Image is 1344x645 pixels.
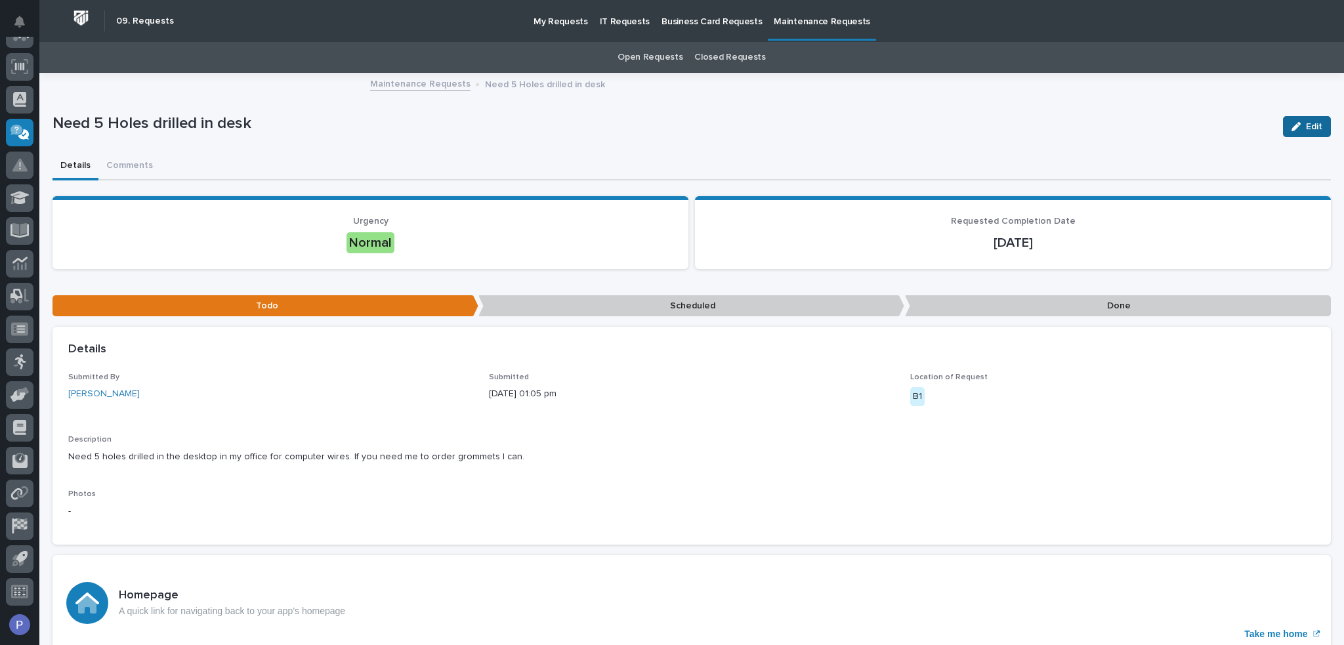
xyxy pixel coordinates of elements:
[951,217,1076,226] span: Requested Completion Date
[52,114,1272,133] p: Need 5 Holes drilled in desk
[485,76,605,91] p: Need 5 Holes drilled in desk
[119,606,345,617] p: A quick link for navigating back to your app's homepage
[905,295,1331,317] p: Done
[68,387,140,401] a: [PERSON_NAME]
[98,153,161,180] button: Comments
[711,235,1315,251] p: [DATE]
[119,589,345,603] h3: Homepage
[52,153,98,180] button: Details
[1306,121,1322,133] span: Edit
[1283,116,1331,137] button: Edit
[489,387,894,401] p: [DATE] 01:05 pm
[68,343,106,357] h2: Details
[489,373,529,381] span: Submitted
[353,217,388,226] span: Urgency
[16,16,33,37] div: Notifications
[68,490,96,498] span: Photos
[910,387,925,406] div: B1
[52,295,478,317] p: Todo
[68,505,473,518] p: -
[69,6,93,30] img: Workspace Logo
[6,8,33,35] button: Notifications
[1244,629,1307,640] p: Take me home
[618,42,682,73] a: Open Requests
[6,611,33,638] button: users-avatar
[478,295,904,317] p: Scheduled
[116,16,174,27] h2: 09. Requests
[68,436,112,444] span: Description
[68,450,1315,464] p: Need 5 holes drilled in the desktop in my office for computer wires. If you need me to order grom...
[910,373,988,381] span: Location of Request
[370,75,471,91] a: Maintenance Requests
[68,373,119,381] span: Submitted By
[694,42,765,73] a: Closed Requests
[346,232,394,253] div: Normal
